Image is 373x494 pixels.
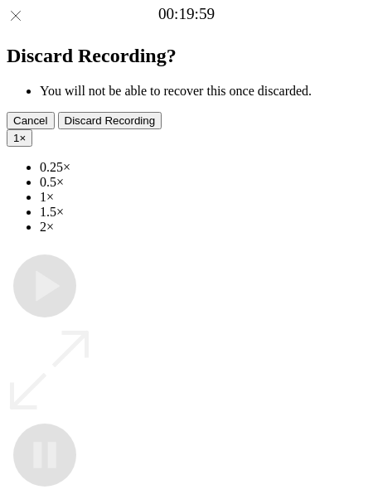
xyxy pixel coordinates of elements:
[40,175,366,190] li: 0.5×
[58,112,162,129] button: Discard Recording
[40,84,366,99] li: You will not be able to recover this once discarded.
[40,205,366,220] li: 1.5×
[7,112,55,129] button: Cancel
[158,5,215,23] a: 00:19:59
[7,45,366,67] h2: Discard Recording?
[13,132,19,144] span: 1
[7,129,32,147] button: 1×
[40,220,366,235] li: 2×
[40,190,366,205] li: 1×
[40,160,366,175] li: 0.25×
